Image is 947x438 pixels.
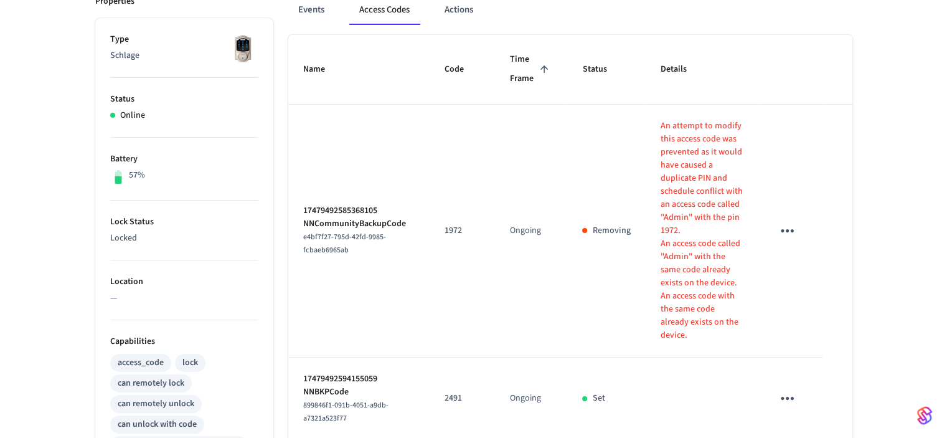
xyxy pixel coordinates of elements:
div: access_code [118,356,164,369]
p: An attempt to modify this access code was prevented as it would have caused a duplicate PIN and s... [660,120,743,237]
span: Name [303,60,341,79]
p: Status [110,93,258,106]
span: Details [660,60,702,79]
p: Locked [110,232,258,245]
span: Code [445,60,480,79]
p: 2491 [445,392,480,405]
p: Battery [110,153,258,166]
p: Lock Status [110,216,258,229]
p: 57% [129,169,145,182]
p: 17479492594155059 NNBKPCode [303,373,415,399]
span: Time Frame [510,50,552,89]
p: — [110,292,258,305]
p: Set [592,392,605,405]
div: can remotely lock [118,377,184,390]
p: Type [110,33,258,46]
p: Removing [592,224,630,237]
div: can remotely unlock [118,398,194,411]
p: Schlage [110,49,258,62]
span: Status [582,60,623,79]
span: 899846f1-091b-4051-a9db-a7321a523f77 [303,400,389,424]
p: Location [110,275,258,288]
span: e4bf7f27-795d-42fd-9985-fcbaeb6965ab [303,232,386,255]
div: can unlock with code [118,418,197,431]
div: lock [182,356,198,369]
img: Schlage Sense Smart Deadbolt with Camelot Trim, Front [227,33,258,64]
p: An access code called "Admin" with the same code already exists on the device. [660,237,743,290]
p: 17479492585368105 NNCommunityBackupCode [303,204,415,231]
p: An access code with the same code already exists on the device. [660,290,743,342]
img: SeamLogoGradient.69752ec5.svg [917,406,932,426]
p: Capabilities [110,335,258,348]
p: 1972 [445,224,480,237]
p: Online [120,109,145,122]
td: Ongoing [495,105,567,358]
